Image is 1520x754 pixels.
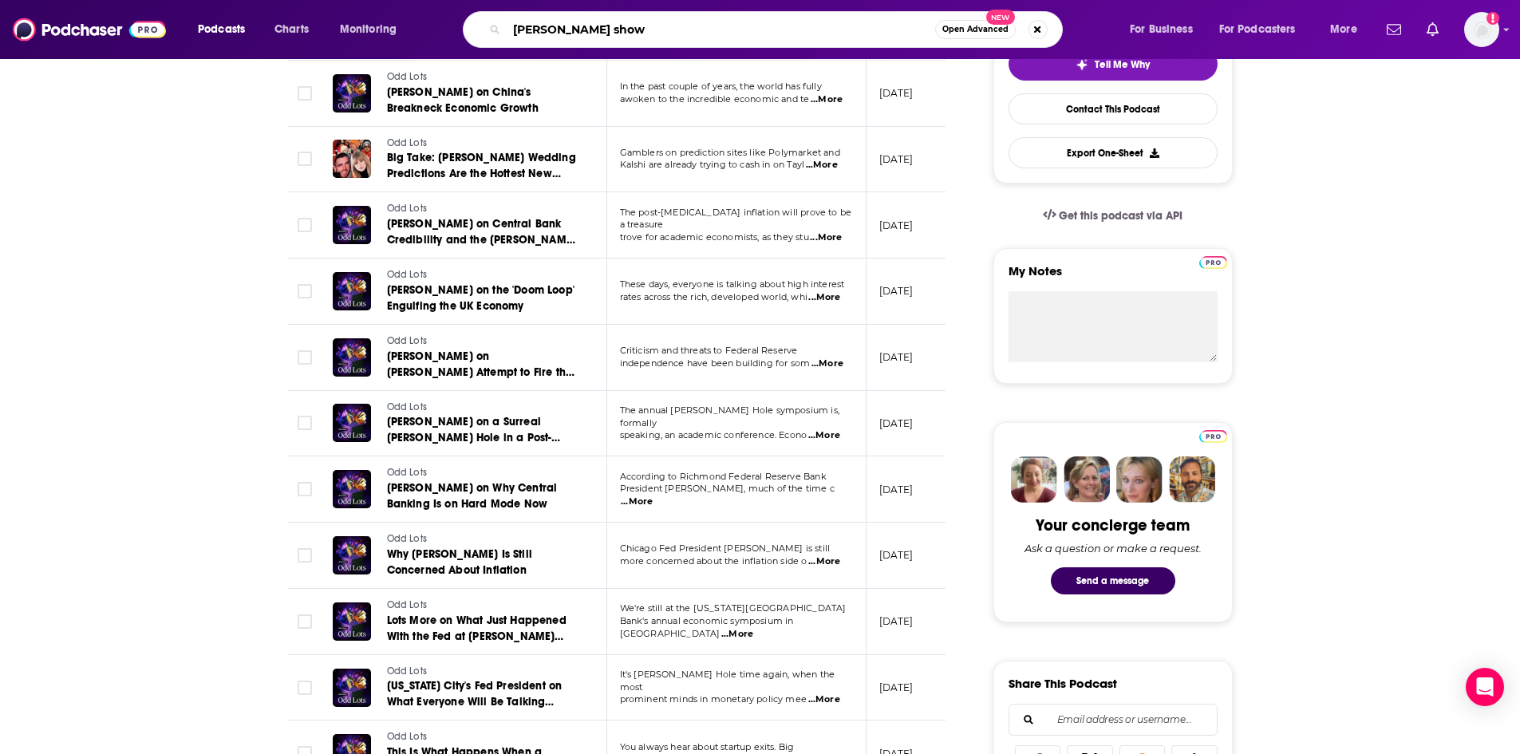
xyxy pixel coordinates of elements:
[620,147,840,158] span: Gamblers on prediction sites like Polymarket and
[620,207,852,231] span: The post-[MEDICAL_DATA] inflation will prove to be a treasure
[1199,256,1227,269] img: Podchaser Pro
[620,429,807,440] span: speaking, an academic conference. Econo
[1059,209,1182,223] span: Get this podcast via API
[620,555,807,566] span: more concerned about the inflation side o
[387,70,578,85] a: Odd Lots
[387,282,578,314] a: [PERSON_NAME] on the 'Doom Loop' Engulfing the UK Economy
[1095,58,1150,71] span: Tell Me Why
[1319,17,1377,42] button: open menu
[620,543,831,554] span: Chicago Fed President [PERSON_NAME] is still
[387,401,578,415] a: Odd Lots
[187,17,266,42] button: open menu
[387,136,578,151] a: Odd Lots
[620,278,845,290] span: These days, everyone is talking about high interest
[620,602,847,614] span: We're still at the [US_STATE][GEOGRAPHIC_DATA]
[387,614,567,659] span: Lots More on What Just Happened With the Fed at [PERSON_NAME][GEOGRAPHIC_DATA]
[387,547,532,577] span: Why [PERSON_NAME] Is Still Concerned About Inflation
[1466,668,1504,706] div: Open Intercom Messenger
[879,416,914,430] p: [DATE]
[198,18,245,41] span: Podcasts
[264,17,318,42] a: Charts
[387,414,578,446] a: [PERSON_NAME] on a Surreal [PERSON_NAME] Hole in a Post-American World
[811,357,843,370] span: ...More
[620,693,807,705] span: prominent minds in monetary policy mee
[387,216,578,248] a: [PERSON_NAME] on Central Bank Credibility and the [PERSON_NAME] Rule
[808,291,840,304] span: ...More
[298,86,312,101] span: Toggle select row
[1036,515,1190,535] div: Your concierge team
[620,615,794,639] span: Bank's annual economic symposium in [GEOGRAPHIC_DATA]
[879,219,914,232] p: [DATE]
[1199,254,1227,269] a: Pro website
[387,466,578,480] a: Odd Lots
[620,405,839,428] span: The annual [PERSON_NAME] Hole symposium is, formally
[387,731,427,742] span: Odd Lots
[387,613,578,645] a: Lots More on What Just Happened With the Fed at [PERSON_NAME][GEOGRAPHIC_DATA]
[1199,428,1227,443] a: Pro website
[879,681,914,694] p: [DATE]
[507,17,935,42] input: Search podcasts, credits, & more...
[387,137,427,148] span: Odd Lots
[298,482,312,496] span: Toggle select row
[387,598,578,613] a: Odd Lots
[1064,456,1110,503] img: Barbara Profile
[387,481,558,511] span: [PERSON_NAME] on Why Central Banking Is on Hard Mode Now
[620,231,809,243] span: trove for academic economists, as they stu
[387,401,427,413] span: Odd Lots
[1076,58,1088,71] img: tell me why sparkle
[620,669,835,693] span: It's [PERSON_NAME] Hole time again, when the most
[387,599,427,610] span: Odd Lots
[387,547,578,578] a: Why [PERSON_NAME] Is Still Concerned About Inflation
[1330,18,1357,41] span: More
[721,628,753,641] span: ...More
[1009,47,1218,81] button: tell me why sparkleTell Me Why
[13,14,166,45] img: Podchaser - Follow, Share and Rate Podcasts
[298,350,312,365] span: Toggle select row
[387,283,574,313] span: [PERSON_NAME] on the 'Doom Loop' Engulfing the UK Economy
[620,483,835,494] span: President [PERSON_NAME], much of the time c
[620,81,822,92] span: In the past couple of years, the world has fully
[811,93,843,106] span: ...More
[387,85,578,116] a: [PERSON_NAME] on China's Breakneck Economic Growth
[1219,18,1296,41] span: For Podcasters
[620,93,810,105] span: awoken to the incredible economic and te
[387,334,578,349] a: Odd Lots
[298,681,312,695] span: Toggle select row
[387,678,578,710] a: [US_STATE] City's Fed President on What Everyone Will Be Talking About at [PERSON_NAME][GEOGRAPHI...
[387,480,578,512] a: [PERSON_NAME] on Why Central Banking Is on Hard Mode Now
[1009,704,1218,736] div: Search followers
[387,532,578,547] a: Odd Lots
[298,548,312,563] span: Toggle select row
[1009,93,1218,124] a: Contact This Podcast
[1119,17,1213,42] button: open menu
[1380,16,1407,43] a: Show notifications dropdown
[1025,542,1202,555] div: Ask a question or make a request.
[879,483,914,496] p: [DATE]
[387,150,578,182] a: Big Take: [PERSON_NAME] Wedding Predictions Are the Hottest New Trade
[387,203,427,214] span: Odd Lots
[879,350,914,364] p: [DATE]
[1464,12,1499,47] img: User Profile
[1199,430,1227,443] img: Podchaser Pro
[1009,137,1218,168] button: Export One-Sheet
[620,741,795,752] span: You always hear about startup exits. Big
[621,495,653,508] span: ...More
[387,151,576,196] span: Big Take: [PERSON_NAME] Wedding Predictions Are the Hottest New Trade
[387,467,427,478] span: Odd Lots
[387,268,578,282] a: Odd Lots
[879,614,914,628] p: [DATE]
[387,679,563,740] span: [US_STATE] City's Fed President on What Everyone Will Be Talking About at [PERSON_NAME][GEOGRAPHI...
[1464,12,1499,47] button: Show profile menu
[1051,567,1175,594] button: Send a message
[808,429,840,442] span: ...More
[329,17,417,42] button: open menu
[1169,456,1215,503] img: Jon Profile
[1009,263,1218,291] label: My Notes
[298,284,312,298] span: Toggle select row
[387,335,427,346] span: Odd Lots
[298,614,312,629] span: Toggle select row
[620,357,811,369] span: independence have been building for som
[387,349,578,381] a: [PERSON_NAME] on [PERSON_NAME] Attempt to Fire the Fed's [PERSON_NAME]
[340,18,397,41] span: Monitoring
